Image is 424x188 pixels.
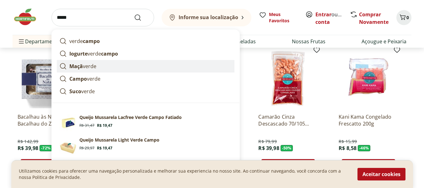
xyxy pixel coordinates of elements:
span: R$ 19,47 [97,123,112,128]
a: Queijo Mussarela Lacfree Verde Campo FatiadoQueijo Mussarela Lacfree Verde Campo FatiadoR$ 31,47R... [57,112,234,134]
img: Kani Kama Congelado Frescatto 200g [339,49,398,108]
span: R$ 39,98 [258,145,279,152]
img: Queijo Mussarela Lacfree Verde Campo Fatiado [59,114,77,132]
button: Carrinho [396,10,411,25]
strong: campo [101,50,118,57]
a: Comprar Novamente [359,11,389,25]
img: Bacalhau às Natas Bacalhau do Zé 480g [18,49,77,108]
span: ou [315,11,343,26]
a: Açougue e Peixaria [362,38,406,45]
span: R$ 8,58 [339,145,357,152]
a: Queijo Mussarela Light Verde CampoQueijo Mussarela Light Verde CampoR$ 29,97R$ 19,47 [57,134,234,157]
button: Adicionar [342,159,395,172]
p: verde [69,88,95,95]
input: search [51,9,154,26]
p: Queijo Mussarela Lacfree Verde Campo Fatiado [79,114,182,121]
a: Campoverde [57,73,234,85]
span: - 72 % [40,145,52,151]
span: - 46 % [358,145,370,151]
a: Sucoverde [57,85,234,98]
p: Queijo Mussarela Light Verde Campo [79,137,159,143]
b: Informe sua localização [179,14,238,21]
a: Iogurteverdecampo [57,47,234,60]
strong: Maçã [69,63,83,70]
span: R$ 19,47 [97,146,112,151]
span: R$ 39,98 [18,145,38,152]
a: Criar conta [315,11,350,25]
span: R$ 31,47 [79,123,94,128]
button: Menu [18,34,25,49]
span: Meus Favoritos [269,11,298,24]
a: Nossas Frutas [292,38,325,45]
a: Kani Kama Congelado Frescatto 200g [339,113,398,127]
span: R$ 15,99 [339,138,357,145]
a: verdecampo [57,35,234,47]
strong: Campo [69,75,87,82]
img: Camarão Cinza Descascado 70/105 Congelado Frescatto 400g [258,49,318,108]
img: Queijo Mussarela Light Verde Campo [59,137,77,154]
strong: Suco [69,88,81,95]
button: Informe sua localização [162,9,251,26]
p: Utilizamos cookies para oferecer uma navegação personalizada e melhorar sua experiencia no nosso ... [19,168,350,180]
strong: campo [83,38,100,45]
p: verde [69,50,118,57]
button: Submit Search [134,14,149,21]
button: Aceitar cookies [357,168,405,180]
span: Departamentos [18,34,63,49]
span: 0 [406,14,409,20]
a: Entrar [315,11,331,18]
span: R$ 29,97 [79,146,94,151]
p: verde [69,62,96,70]
button: Adicionar [261,159,315,172]
a: Meus Favoritos [259,11,298,24]
button: Adicionar [21,159,74,172]
p: SHAKE 14 WHEY CARAMELO VERDE CAMPO 250ML [79,159,188,166]
span: R$ 142,99 [18,138,38,145]
img: Hortifruti [13,8,44,26]
a: Shake Natural 14g Whey Caramelo Verde Campo 250mlSHAKE 14 WHEY CARAMELO VERDE CAMPO 250MLR$ 7,99R... [57,157,234,180]
p: verde [69,37,100,45]
a: Maçãverde [57,60,234,73]
span: R$ 79,99 [258,138,276,145]
p: verde [69,75,100,83]
a: Camarão Cinza Descascado 70/105 Congelado Frescatto 400g [258,113,318,127]
strong: Iogurte [69,50,88,57]
a: Bacalhau às Natas Bacalhau do Zé 480g [18,113,77,127]
img: Shake Natural 14g Whey Caramelo Verde Campo 250ml [59,159,77,177]
span: - 50 % [281,145,293,151]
